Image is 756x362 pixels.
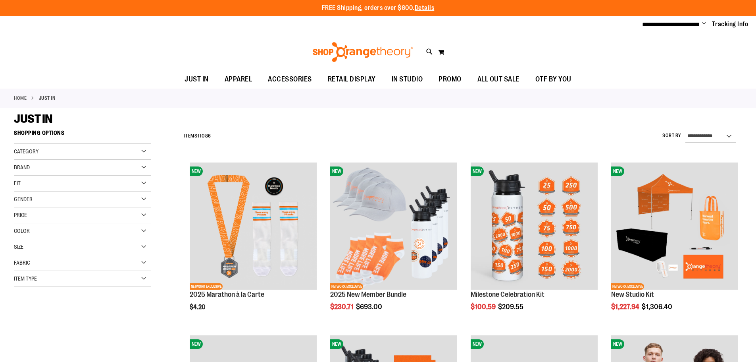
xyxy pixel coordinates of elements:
[190,283,223,290] span: NETWORK EXCLUSIVE
[471,303,497,311] span: $100.59
[611,290,654,298] a: New Studio Kit
[611,339,624,349] span: NEW
[190,166,203,176] span: NEW
[611,283,644,290] span: NETWORK EXCLUSIVE
[330,163,457,291] a: 2025 New Member BundleNEWNETWORK EXCLUSIVE
[662,132,681,139] label: Sort By
[14,180,21,186] span: Fit
[611,163,738,290] img: New Studio Kit
[190,339,203,349] span: NEW
[330,163,457,290] img: 2025 New Member Bundle
[471,163,598,291] a: Milestone Celebration KitNEW
[190,163,317,291] a: 2025 Marathon à la CarteNEWNETWORK EXCLUSIVE
[392,70,423,88] span: IN STUDIO
[439,70,462,88] span: PROMO
[328,70,376,88] span: RETAIL DISPLAY
[205,133,211,139] span: 86
[471,339,484,349] span: NEW
[14,259,30,266] span: Fabric
[702,20,706,28] button: Account menu
[14,126,151,144] strong: Shopping Options
[190,290,264,298] a: 2025 Marathon à la Carte
[185,70,209,88] span: JUST IN
[186,159,321,331] div: product
[14,228,30,234] span: Color
[14,112,52,126] span: JUST IN
[268,70,312,88] span: ACCESSORIES
[14,148,38,155] span: Category
[14,212,27,218] span: Price
[611,166,624,176] span: NEW
[39,95,56,102] strong: JUST IN
[415,4,435,12] a: Details
[197,133,199,139] span: 1
[467,159,602,331] div: product
[190,163,317,290] img: 2025 Marathon à la Carte
[607,159,742,331] div: product
[184,130,211,142] h2: Items to
[330,166,343,176] span: NEW
[330,303,355,311] span: $230.71
[14,95,27,102] a: Home
[611,303,641,311] span: $1,227.94
[14,196,33,202] span: Gender
[712,20,748,29] a: Tracking Info
[611,163,738,291] a: New Studio KitNEWNETWORK EXCLUSIVE
[471,163,598,290] img: Milestone Celebration Kit
[190,304,206,311] span: $4.20
[330,339,343,349] span: NEW
[642,303,673,311] span: $1,306.40
[330,290,406,298] a: 2025 New Member Bundle
[14,244,23,250] span: Size
[312,42,414,62] img: Shop Orangetheory
[330,283,363,290] span: NETWORK EXCLUSIVE
[356,303,383,311] span: $693.00
[322,4,435,13] p: FREE Shipping, orders over $600.
[14,275,37,282] span: Item Type
[535,70,571,88] span: OTF BY YOU
[14,164,30,170] span: Brand
[477,70,519,88] span: ALL OUT SALE
[326,159,461,331] div: product
[471,166,484,176] span: NEW
[225,70,252,88] span: APPAREL
[498,303,525,311] span: $209.55
[471,290,544,298] a: Milestone Celebration Kit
